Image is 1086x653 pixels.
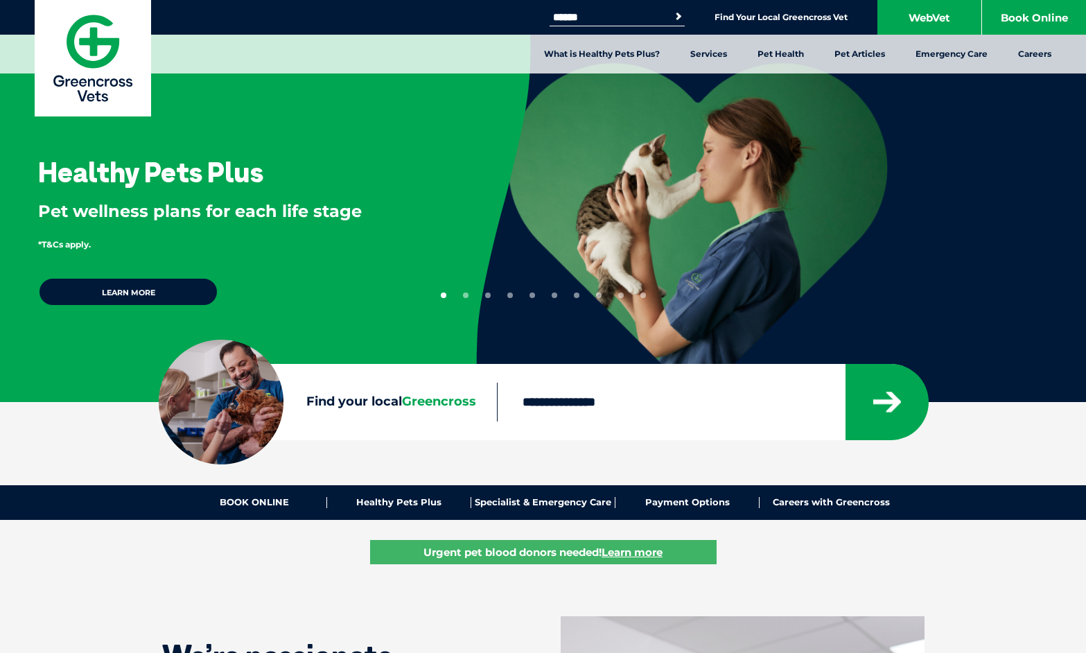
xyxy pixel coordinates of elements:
[602,546,663,559] u: Learn more
[742,35,819,73] a: Pet Health
[463,293,468,298] button: 2 of 10
[327,497,471,508] a: Healthy Pets Plus
[38,239,91,250] span: *T&Cs apply.
[529,35,675,73] a: What is Healthy Pets Plus?
[640,293,646,298] button: 10 of 10
[618,293,624,298] button: 9 of 10
[1003,35,1067,73] a: Careers
[183,497,327,508] a: BOOK ONLINE
[159,392,497,412] label: Find your local
[441,293,446,298] button: 1 of 10
[38,200,431,223] p: Pet wellness plans for each life stage
[900,35,1003,73] a: Emergency Care
[596,293,602,298] button: 8 of 10
[485,293,491,298] button: 3 of 10
[675,35,742,73] a: Services
[38,277,218,306] a: Learn more
[529,293,535,298] button: 5 of 10
[672,10,685,24] button: Search
[370,540,717,564] a: Urgent pet blood donors needed!Learn more
[38,158,263,186] h3: Healthy Pets Plus
[574,293,579,298] button: 7 of 10
[819,35,900,73] a: Pet Articles
[402,394,476,409] span: Greencross
[507,293,513,298] button: 4 of 10
[715,12,848,23] a: Find Your Local Greencross Vet
[471,497,615,508] a: Specialist & Emergency Care
[760,497,903,508] a: Careers with Greencross
[552,293,557,298] button: 6 of 10
[615,497,760,508] a: Payment Options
